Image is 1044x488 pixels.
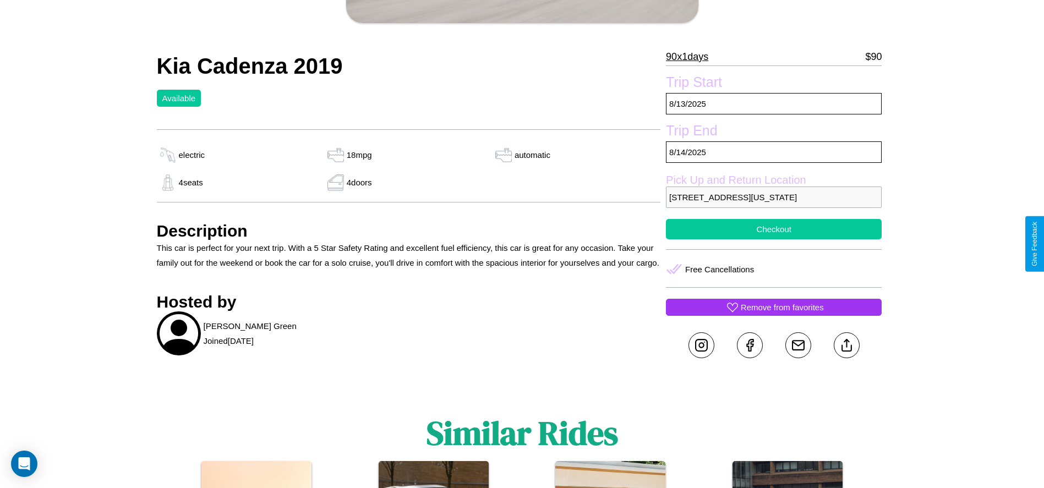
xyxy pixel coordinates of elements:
p: Free Cancellations [685,262,754,277]
p: This car is perfect for your next trip. With a 5 Star Safety Rating and excellent fuel efficiency... [157,240,661,270]
p: 4 seats [179,175,203,190]
p: [PERSON_NAME] Green [204,319,297,333]
p: $ 90 [865,48,882,65]
p: 4 doors [347,175,372,190]
img: gas [325,147,347,163]
p: electric [179,147,205,162]
img: gas [493,147,515,163]
div: Give Feedback [1031,222,1038,266]
p: 8 / 14 / 2025 [666,141,882,163]
p: 90 x 1 days [666,48,708,65]
img: gas [325,174,347,191]
p: 8 / 13 / 2025 [666,93,882,114]
p: Remove from favorites [741,300,824,315]
img: gas [157,174,179,191]
img: gas [157,147,179,163]
h1: Similar Rides [427,410,618,456]
p: automatic [515,147,550,162]
label: Pick Up and Return Location [666,174,882,187]
button: Checkout [666,219,882,239]
h3: Hosted by [157,293,661,311]
button: Remove from favorites [666,299,882,316]
div: Open Intercom Messenger [11,451,37,477]
p: [STREET_ADDRESS][US_STATE] [666,187,882,208]
p: Available [162,91,196,106]
label: Trip End [666,123,882,141]
p: Joined [DATE] [204,333,254,348]
label: Trip Start [666,74,882,93]
h3: Description [157,222,661,240]
h2: Kia Cadenza 2019 [157,54,661,79]
p: 18 mpg [347,147,372,162]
